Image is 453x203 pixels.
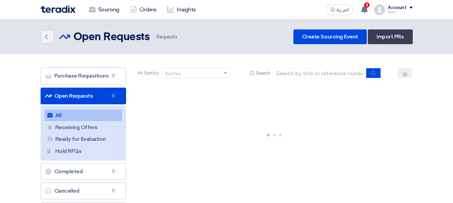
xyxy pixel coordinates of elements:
img: Teradix logo [41,5,75,13]
span: 0 [110,93,118,99]
span: Requests [155,33,177,41]
a: Sourcing [83,2,125,17]
a: Import PRs [368,29,412,44]
a: Open Requests0 [41,88,126,104]
a: Ready for Evaluation [45,133,122,145]
span: العربية [337,8,349,12]
span: 0 [110,188,118,194]
a: Insights [162,2,201,17]
span: Search [256,70,270,77]
a: Receiving Offers [45,122,122,133]
img: profile_test.png [374,4,385,15]
span: Sort by [144,70,159,77]
h2: Open Requests [73,30,150,44]
input: Search by title or reference number [273,68,366,78]
div: Yasir [388,10,413,14]
a: Create Sourcing Event [293,29,367,44]
button: العربية [326,4,353,15]
a: Orders [125,2,162,17]
a: Hold RFQs [45,145,122,157]
div: Sort by [165,70,181,77]
span: 0 [110,73,118,79]
a: Completed0 [41,163,126,180]
a: Cancelled0 [41,183,126,199]
a: Purchase Requisitions0 [41,68,126,84]
span: 3 [364,2,370,8]
span: 0 [110,168,118,175]
a: All [45,110,122,121]
div: Account [388,5,407,11]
